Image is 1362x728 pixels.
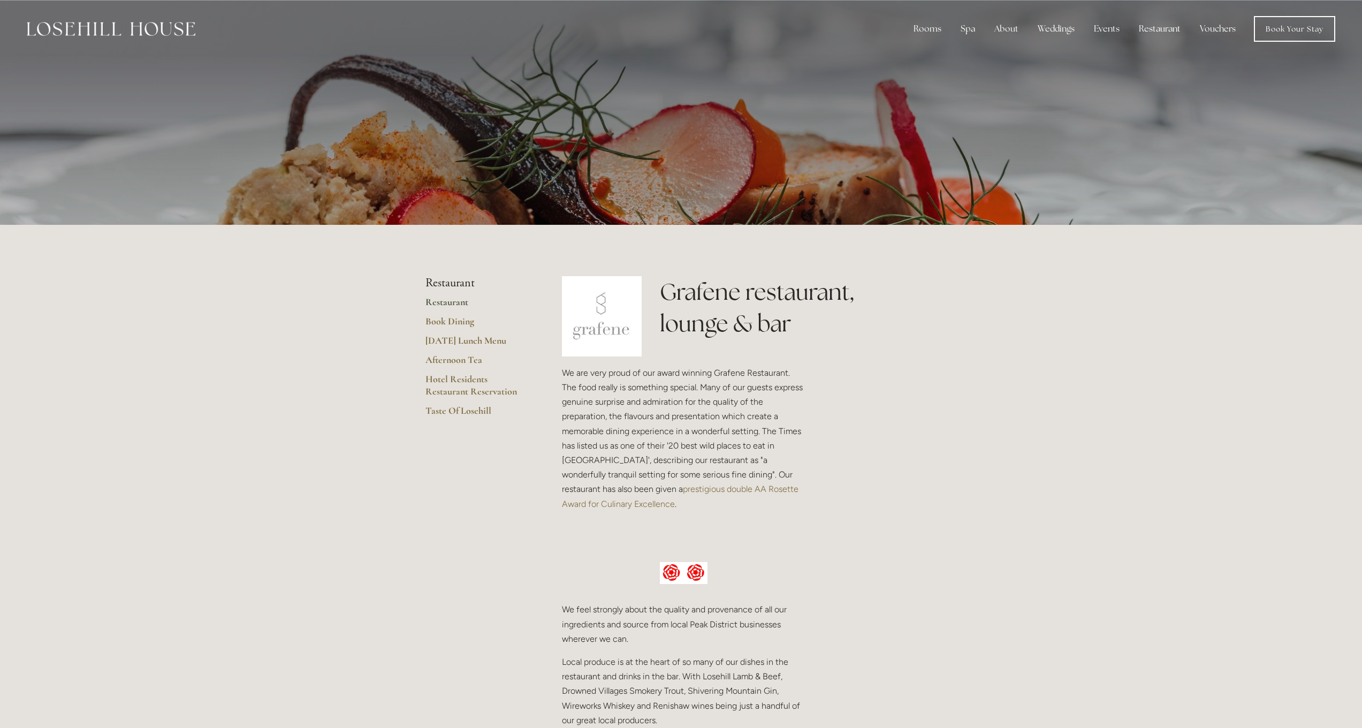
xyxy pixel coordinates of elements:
a: Restaurant [425,296,528,315]
img: Losehill House [27,22,195,36]
a: prestigious double AA Rosette Award for Culinary Excellence [562,484,801,509]
a: [DATE] Lunch Menu [425,335,528,354]
div: Spa [952,18,984,40]
div: Weddings [1029,18,1083,40]
div: Rooms [905,18,950,40]
a: Vouchers [1191,18,1244,40]
div: Restaurant [1130,18,1189,40]
div: Events [1085,18,1128,40]
img: AA culinary excellence.jpg [660,562,707,585]
p: Local produce is at the heart of so many of our dishes in the restaurant and drinks in the bar. W... [562,655,806,727]
h1: Grafene restaurant, lounge & bar [660,276,937,339]
a: Book Your Stay [1254,16,1335,42]
img: grafene.jpg [562,276,642,357]
a: Afternoon Tea [425,354,528,373]
li: Restaurant [425,276,528,290]
p: We feel strongly about the quality and provenance of all our ingredients and source from local Pe... [562,602,806,646]
a: Taste Of Losehill [425,405,528,424]
p: We are very proud of our award winning Grafene Restaurant. The food really is something special. ... [562,366,806,511]
a: Hotel Residents Restaurant Reservation [425,373,528,405]
a: Book Dining [425,315,528,335]
div: About [986,18,1027,40]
